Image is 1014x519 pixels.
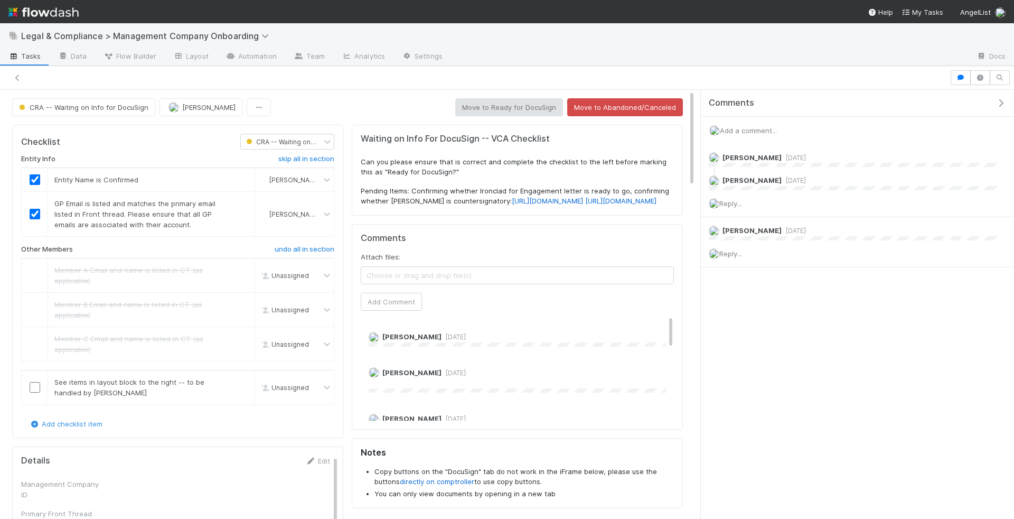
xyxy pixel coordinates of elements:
h3: Notes [361,447,674,458]
a: Team [285,49,333,66]
img: avatar_892eb56c-5b5a-46db-bf0b-2a9023d0e8f8.png [709,125,720,136]
span: Unassigned [259,271,309,279]
button: Move to Abandoned/Canceled [567,98,683,116]
span: [PERSON_NAME] [382,414,442,423]
img: avatar_892eb56c-5b5a-46db-bf0b-2a9023d0e8f8.png [995,7,1006,18]
a: Automation [217,49,285,66]
h6: undo all in section [275,245,334,254]
h6: Other Members [21,245,73,254]
span: Unassigned [259,383,309,391]
span: Flow Builder [104,51,156,61]
span: Unassigned [259,340,309,348]
span: [DATE] [782,227,806,235]
h5: Checklist [21,137,60,147]
img: avatar_892eb56c-5b5a-46db-bf0b-2a9023d0e8f8.png [709,248,719,259]
span: [PERSON_NAME] [269,210,321,218]
span: Reply... [719,199,742,208]
span: Entity Name is Confirmed [54,175,138,184]
img: avatar_892eb56c-5b5a-46db-bf0b-2a9023d0e8f8.png [168,102,179,113]
button: CRA -- Waiting on Info for DocuSign [12,98,155,116]
a: [URL][DOMAIN_NAME] [512,197,583,205]
span: [DATE] [442,415,466,423]
span: Legal & Compliance > Management Company Onboarding [21,31,274,41]
span: Unassigned [259,305,309,313]
button: [PERSON_NAME] [159,98,242,116]
a: Data [50,49,95,66]
h6: Entity Info [21,155,55,163]
span: 🐘 [8,31,19,40]
img: avatar_e764f80f-affb-48ed-b536-deace7b998a7.png [369,414,379,424]
a: Edit [305,457,330,465]
span: [PERSON_NAME] [722,226,782,235]
span: Choose or drag and drop file(s) [361,267,673,284]
span: CRA -- Waiting on Info for DocuSign [17,103,148,112]
h6: skip all in section [278,155,334,163]
span: [PERSON_NAME] [722,153,782,162]
label: Attach files: [361,252,400,262]
li: You can only view documents by opening in a new tab [374,489,674,499]
p: Can you please ensure that is correct and complete the checklist to the left before marking this ... [361,157,674,178]
span: Comments [709,98,754,108]
a: [URL][DOMAIN_NAME] [585,197,656,205]
img: avatar_892eb56c-5b5a-46db-bf0b-2a9023d0e8f8.png [369,367,379,378]
a: directly on comptroller [400,477,474,486]
span: Member B Email and name is listed in CT (as applicable) [54,300,202,319]
div: Primary Front Thread [21,508,100,519]
img: avatar_892eb56c-5b5a-46db-bf0b-2a9023d0e8f8.png [709,152,719,163]
button: Move to Ready for DocuSign [455,98,563,116]
span: Add a comment... [720,126,777,135]
h5: Comments [361,233,674,244]
h5: Details [21,456,50,466]
span: GP Email is listed and matches the primary email listed in Front thread. Please ensure that all G... [54,199,215,229]
span: Member C Email and name is listed in CT (as applicable) [54,335,203,354]
img: avatar_e764f80f-affb-48ed-b536-deace7b998a7.png [709,175,719,186]
a: Add checklist item [29,420,102,428]
a: Settings [393,49,451,66]
button: Add Comment [361,293,422,311]
div: Management Company ID [21,479,100,500]
a: Analytics [333,49,393,66]
a: undo all in section [275,245,334,258]
span: [DATE] [442,369,466,377]
span: [PERSON_NAME] [382,368,442,377]
img: avatar_892eb56c-5b5a-46db-bf0b-2a9023d0e8f8.png [259,210,268,218]
span: [PERSON_NAME] [182,103,236,112]
span: See items in layout block to the right -- to be handled by [PERSON_NAME] [54,378,204,397]
span: CRA -- Waiting on Info for DocuSign [244,138,366,146]
a: Docs [968,49,1014,66]
a: skip all in section [278,155,334,168]
img: logo-inverted-e16ddd16eac7371096b0.svg [8,3,79,21]
span: [PERSON_NAME] [269,176,321,184]
img: avatar_e764f80f-affb-48ed-b536-deace7b998a7.png [369,332,379,342]
span: Tasks [8,51,41,61]
span: AngelList [960,8,991,16]
a: Flow Builder [95,49,165,66]
span: [DATE] [442,333,466,341]
img: avatar_892eb56c-5b5a-46db-bf0b-2a9023d0e8f8.png [709,198,719,209]
h5: Waiting on Info For DocuSign -- VCA Checklist [361,134,674,144]
span: [PERSON_NAME] [382,332,442,341]
div: Help [868,7,893,17]
img: avatar_892eb56c-5b5a-46db-bf0b-2a9023d0e8f8.png [259,175,268,184]
span: [PERSON_NAME] [722,176,782,184]
p: Pending Items: Confirming whether Ironclad for Engagement letter is ready to go, confirming wheth... [361,186,674,207]
span: [DATE] [782,177,806,184]
li: Copy buttons on the "DocuSign" tab do not work in the iFrame below, please use the buttons to use... [374,467,674,487]
a: Layout [165,49,217,66]
img: avatar_e764f80f-affb-48ed-b536-deace7b998a7.png [709,226,719,236]
span: Member A Email and name is listed in CT (as applicable) [54,266,203,285]
span: Reply... [719,249,742,258]
a: My Tasks [902,7,943,17]
span: My Tasks [902,8,943,16]
span: [DATE] [782,154,806,162]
